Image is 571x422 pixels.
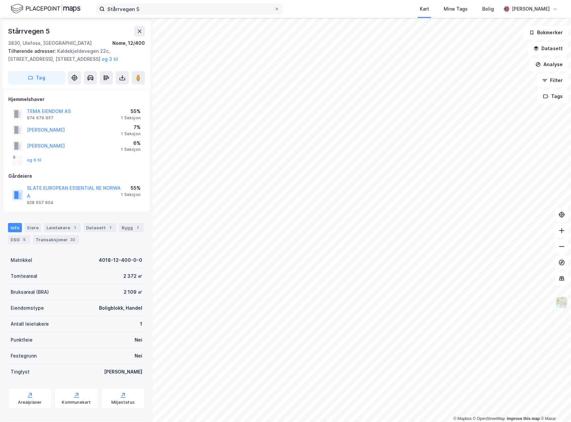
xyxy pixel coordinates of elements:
[121,115,141,121] div: 1 Seksjon
[528,42,568,55] button: Datasett
[555,296,568,309] img: Z
[8,48,57,54] span: Tilhørende adresser:
[530,58,568,71] button: Analyse
[104,368,142,376] div: [PERSON_NAME]
[8,71,65,84] button: Tag
[105,4,274,14] input: Søk på adresse, matrikkel, gårdeiere, leietakere eller personer
[536,74,568,87] button: Filter
[444,5,468,13] div: Mine Tags
[33,235,79,244] div: Transaksjoner
[121,192,141,197] div: 1 Seksjon
[8,223,22,232] div: Info
[99,256,142,264] div: 4018-12-400-0-0
[11,336,33,344] div: Punktleie
[11,256,32,264] div: Matrikkel
[11,272,37,280] div: Tomteareal
[473,416,505,421] a: OpenStreetMap
[121,184,141,192] div: 55%
[8,39,92,47] div: 3830, Ulefoss, [GEOGRAPHIC_DATA]
[11,3,80,15] img: logo.f888ab2527a4732fd821a326f86c7f29.svg
[11,288,49,296] div: Bruksareal (BRA)
[27,200,54,205] div: 928 657 604
[512,5,550,13] div: [PERSON_NAME]
[121,123,141,131] div: 7%
[453,416,472,421] a: Mapbox
[11,352,37,360] div: Festegrunn
[135,336,142,344] div: Nei
[538,390,571,422] iframe: Chat Widget
[134,224,141,231] div: 1
[119,223,144,232] div: Bygg
[27,115,54,121] div: 974 679 957
[111,400,135,405] div: Miljøstatus
[107,224,114,231] div: 1
[69,236,76,243] div: 32
[135,352,142,360] div: Nei
[482,5,494,13] div: Bolig
[11,320,49,328] div: Antall leietakere
[99,304,142,312] div: Boligblokk, Handel
[11,304,44,312] div: Eiendomstype
[123,272,142,280] div: 2 372 ㎡
[507,416,540,421] a: Improve this map
[8,47,140,63] div: Kaldekjeldevegen 22c, [STREET_ADDRESS], [STREET_ADDRESS]
[44,223,81,232] div: Leietakere
[8,235,30,244] div: ESG
[121,147,141,152] div: 1 Seksjon
[83,223,116,232] div: Datasett
[537,90,568,103] button: Tags
[8,26,51,37] div: Stårrvegen 5
[121,131,141,137] div: 1 Seksjon
[420,5,429,13] div: Kart
[18,400,42,405] div: Arealplaner
[8,172,145,180] div: Gårdeiere
[62,400,91,405] div: Kommunekart
[21,236,28,243] div: 5
[523,26,568,39] button: Bokmerker
[121,107,141,115] div: 55%
[11,368,30,376] div: Tinglyst
[121,139,141,147] div: 6%
[140,320,142,328] div: 1
[112,39,145,47] div: Nome, 12/400
[71,224,78,231] div: 1
[8,95,145,103] div: Hjemmelshaver
[25,223,41,232] div: Eiere
[124,288,142,296] div: 2 109 ㎡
